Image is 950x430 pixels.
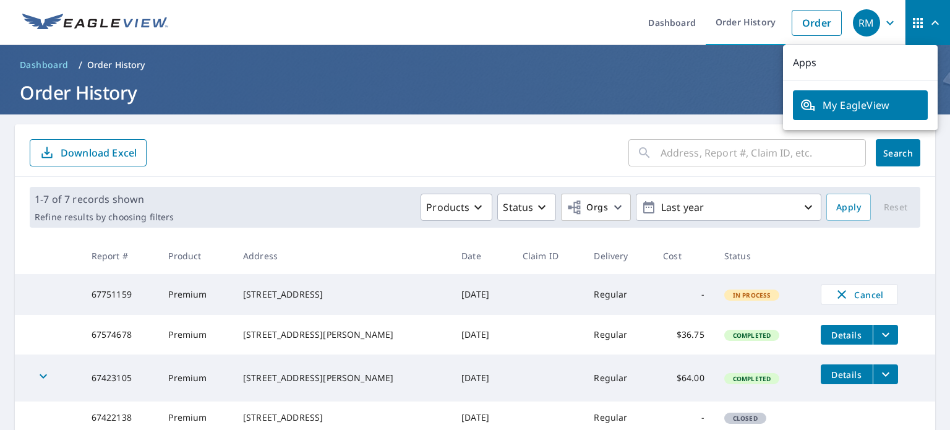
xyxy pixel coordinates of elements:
[584,238,653,274] th: Delivery
[636,194,821,221] button: Last year
[561,194,631,221] button: Orgs
[828,329,865,341] span: Details
[725,414,765,423] span: Closed
[792,10,842,36] a: Order
[61,146,137,160] p: Download Excel
[15,55,74,75] a: Dashboard
[243,411,442,424] div: [STREET_ADDRESS]
[87,59,145,71] p: Order History
[725,374,778,383] span: Completed
[725,331,778,340] span: Completed
[821,364,873,384] button: detailsBtn-67423105
[243,288,442,301] div: [STREET_ADDRESS]
[451,238,513,274] th: Date
[567,200,608,215] span: Orgs
[656,197,801,218] p: Last year
[653,274,714,315] td: -
[834,287,885,302] span: Cancel
[584,274,653,315] td: Regular
[783,45,938,80] p: Apps
[451,355,513,402] td: [DATE]
[653,315,714,355] td: $36.75
[15,55,935,75] nav: breadcrumb
[873,325,898,345] button: filesDropdownBtn-67574678
[853,9,880,37] div: RM
[800,98,920,113] span: My EagleView
[158,274,233,315] td: Premium
[873,364,898,384] button: filesDropdownBtn-67423105
[513,238,584,274] th: Claim ID
[653,355,714,402] td: $64.00
[158,315,233,355] td: Premium
[661,135,866,170] input: Address, Report #, Claim ID, etc.
[503,200,533,215] p: Status
[158,238,233,274] th: Product
[82,274,159,315] td: 67751159
[20,59,69,71] span: Dashboard
[793,90,928,120] a: My EagleView
[158,355,233,402] td: Premium
[653,238,714,274] th: Cost
[584,355,653,402] td: Regular
[15,80,935,105] h1: Order History
[725,291,779,299] span: In Process
[584,315,653,355] td: Regular
[828,369,865,381] span: Details
[22,14,168,32] img: EV Logo
[243,372,442,384] div: [STREET_ADDRESS][PERSON_NAME]
[497,194,556,221] button: Status
[35,192,174,207] p: 1-7 of 7 records shown
[243,329,442,341] div: [STREET_ADDRESS][PERSON_NAME]
[821,284,898,305] button: Cancel
[30,139,147,166] button: Download Excel
[714,238,811,274] th: Status
[35,212,174,223] p: Refine results by choosing filters
[836,200,861,215] span: Apply
[233,238,451,274] th: Address
[82,315,159,355] td: 67574678
[876,139,920,166] button: Search
[421,194,492,221] button: Products
[451,315,513,355] td: [DATE]
[451,274,513,315] td: [DATE]
[79,58,82,72] li: /
[826,194,871,221] button: Apply
[82,238,159,274] th: Report #
[886,147,910,159] span: Search
[426,200,469,215] p: Products
[82,355,159,402] td: 67423105
[821,325,873,345] button: detailsBtn-67574678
